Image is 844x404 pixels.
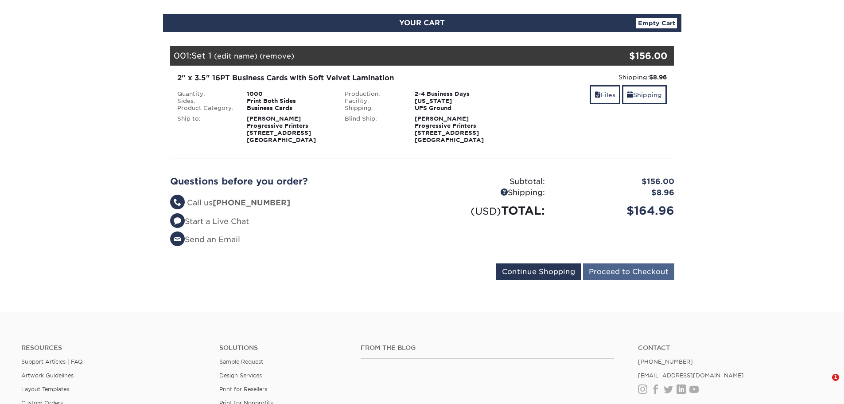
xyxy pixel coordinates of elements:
div: Shipping: [513,73,667,82]
a: (edit name) [214,52,257,60]
span: 1 [832,374,839,381]
div: $8.96 [552,187,681,199]
h2: Questions before you order? [170,176,416,187]
strong: [PERSON_NAME] Progressive Printers [STREET_ADDRESS] [GEOGRAPHIC_DATA] [247,115,316,143]
div: UPS Ground [408,105,506,112]
div: Print Both Sides [240,98,338,105]
div: Ship to: [171,115,241,144]
span: YOUR CART [399,19,445,27]
strong: [PERSON_NAME] Progressive Printers [STREET_ADDRESS] [GEOGRAPHIC_DATA] [415,115,484,143]
input: Continue Shopping [496,263,581,280]
div: $156.00 [590,49,668,63]
a: Support Articles | FAQ [21,358,83,365]
a: Empty Cart [636,18,677,28]
div: 1000 [240,90,338,98]
div: $164.96 [552,202,681,219]
div: Blind Ship: [338,115,408,144]
div: 2" x 3.5" 16PT Business Cards with Soft Velvet Lamination [177,73,499,83]
iframe: Google Customer Reviews [2,377,75,401]
a: Sample Request [219,358,263,365]
a: Send an Email [170,235,240,244]
a: Files [590,85,620,104]
div: Production: [338,90,408,98]
div: Quantity: [171,90,241,98]
a: [EMAIL_ADDRESS][DOMAIN_NAME] [638,372,744,379]
div: Sides: [171,98,241,105]
div: Subtotal: [422,176,552,188]
a: Design Services [219,372,262,379]
div: Product Category: [171,105,241,112]
div: Facility: [338,98,408,105]
a: (remove) [260,52,294,60]
span: shipping [627,91,633,98]
strong: [PHONE_NUMBER] [213,198,290,207]
iframe: Intercom live chat [814,374,835,395]
h4: Resources [21,344,206,352]
h4: Solutions [219,344,347,352]
div: 001: [170,46,590,66]
div: [US_STATE] [408,98,506,105]
input: Proceed to Checkout [583,263,674,280]
div: Shipping: [422,187,552,199]
div: TOTAL: [422,202,552,219]
a: [PHONE_NUMBER] [638,358,693,365]
div: $156.00 [552,176,681,188]
h4: From the Blog [361,344,614,352]
strong: $8.96 [649,74,667,81]
a: Contact [638,344,823,352]
a: Start a Live Chat [170,217,249,226]
li: Call us [170,197,416,209]
span: files [595,91,601,98]
div: Business Cards [240,105,338,112]
div: Shipping: [338,105,408,112]
div: 2-4 Business Days [408,90,506,98]
small: (USD) [471,205,501,217]
span: Set 1 [191,51,211,60]
a: Artwork Guidelines [21,372,74,379]
a: Shipping [622,85,667,104]
a: Print for Resellers [219,386,267,392]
